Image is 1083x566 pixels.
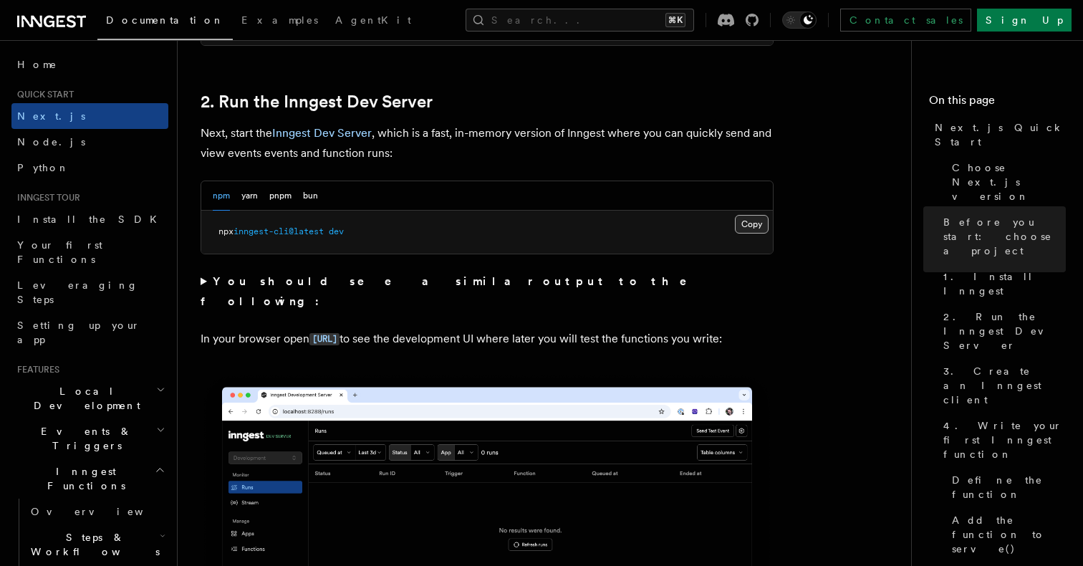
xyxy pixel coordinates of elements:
[943,418,1066,461] span: 4. Write your first Inngest function
[11,155,168,181] a: Python
[17,239,102,265] span: Your first Functions
[269,181,292,211] button: pnpm
[943,269,1066,298] span: 1. Install Inngest
[952,160,1066,203] span: Choose Next.js version
[11,103,168,129] a: Next.js
[943,364,1066,407] span: 3. Create an Inngest client
[201,272,774,312] summary: You should see a similar output to the following:
[11,459,168,499] button: Inngest Functions
[938,413,1066,467] a: 4. Write your first Inngest function
[11,272,168,312] a: Leveraging Steps
[929,115,1066,155] a: Next.js Quick Start
[97,4,233,40] a: Documentation
[11,464,155,493] span: Inngest Functions
[11,192,80,203] span: Inngest tour
[329,226,344,236] span: dev
[17,162,69,173] span: Python
[309,332,340,345] a: [URL]
[25,530,160,559] span: Steps & Workflows
[25,524,168,565] button: Steps & Workflows
[946,155,1066,209] a: Choose Next.js version
[233,4,327,39] a: Examples
[309,333,340,345] code: [URL]
[201,123,774,163] p: Next, start the , which is a fast, in-memory version of Inngest where you can quickly send and vi...
[11,52,168,77] a: Home
[11,418,168,459] button: Events & Triggers
[234,226,324,236] span: inngest-cli@latest
[977,9,1072,32] a: Sign Up
[11,378,168,418] button: Local Development
[11,424,156,453] span: Events & Triggers
[943,215,1066,258] span: Before you start: choose a project
[213,181,230,211] button: npm
[201,274,707,308] strong: You should see a similar output to the following:
[11,206,168,232] a: Install the SDK
[31,506,178,517] span: Overview
[327,4,420,39] a: AgentKit
[935,120,1066,149] span: Next.js Quick Start
[241,14,318,26] span: Examples
[17,279,138,305] span: Leveraging Steps
[11,364,59,375] span: Features
[952,513,1066,556] span: Add the function to serve()
[17,136,85,148] span: Node.js
[241,181,258,211] button: yarn
[17,214,165,225] span: Install the SDK
[218,226,234,236] span: npx
[11,232,168,272] a: Your first Functions
[466,9,694,32] button: Search...⌘K
[11,89,74,100] span: Quick start
[735,215,769,234] button: Copy
[665,13,685,27] kbd: ⌘K
[335,14,411,26] span: AgentKit
[938,264,1066,304] a: 1. Install Inngest
[840,9,971,32] a: Contact sales
[17,320,140,345] span: Setting up your app
[938,358,1066,413] a: 3. Create an Inngest client
[201,329,774,350] p: In your browser open to see the development UI where later you will test the functions you write:
[201,92,433,112] a: 2. Run the Inngest Dev Server
[938,304,1066,358] a: 2. Run the Inngest Dev Server
[938,209,1066,264] a: Before you start: choose a project
[782,11,817,29] button: Toggle dark mode
[946,507,1066,562] a: Add the function to serve()
[17,110,85,122] span: Next.js
[106,14,224,26] span: Documentation
[952,473,1066,502] span: Define the function
[303,181,318,211] button: bun
[25,499,168,524] a: Overview
[272,126,372,140] a: Inngest Dev Server
[11,312,168,352] a: Setting up your app
[929,92,1066,115] h4: On this page
[17,57,57,72] span: Home
[11,384,156,413] span: Local Development
[11,129,168,155] a: Node.js
[943,310,1066,352] span: 2. Run the Inngest Dev Server
[946,467,1066,507] a: Define the function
